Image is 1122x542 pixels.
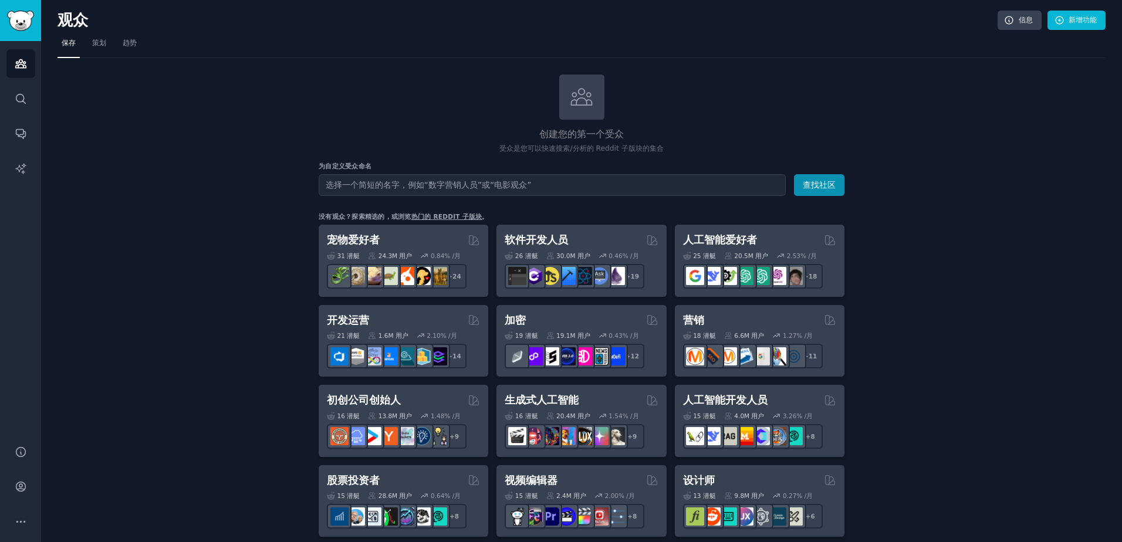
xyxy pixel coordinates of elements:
div: 1.48% /月 [431,412,461,420]
div: + [442,264,467,289]
img: Web3 的 [557,347,576,365]
img: iOS图形 [557,267,576,285]
div: + [620,504,644,529]
font: 26 潜艇 [515,252,538,260]
font: 4.0M 用户 [734,412,764,420]
img: aws_cdk [413,347,431,365]
div: + [798,264,823,289]
img: 摇摆交易 [413,507,431,526]
img: 学习设计 [768,507,786,526]
img: 在线营销 [785,347,803,365]
font: 15 潜艇 [337,492,360,500]
font: 9 [455,433,459,440]
font: 13 潜艇 [693,492,716,500]
font: 19 潜艇 [515,331,538,340]
div: 2.10% /月 [427,331,457,340]
h2: 初创公司创始人 [327,393,401,408]
font: 30.0M 用户 [556,252,590,260]
font: 16 潜艇 [515,412,538,420]
img: 抹布 [719,427,737,445]
button: 查找社区 [794,174,844,196]
font: 24 [452,273,461,280]
font: 6 [810,513,815,520]
font: 19 [630,273,639,280]
img: 夏普 [525,267,543,285]
div: 1.54% /月 [609,412,638,420]
font: 新增功能 [1069,15,1097,26]
img: 炼金药 [607,267,625,285]
img: LLMOP [768,427,786,445]
img: DevOps链接 [380,347,398,365]
img: 问计算机科学 [590,267,609,285]
img: ycombinator [380,427,398,445]
div: + [620,424,644,449]
img: chatgpt_prompts_ [752,267,770,285]
img: AI开发者社会 [785,427,803,445]
img: AWS_Certified_Experts [347,347,365,365]
div: 2.53% /月 [787,252,817,260]
font: 20.4M 用户 [556,412,590,420]
div: + [798,424,823,449]
img: 米斯特拉尔AI [735,427,753,445]
img: 加密新闻 [590,347,609,365]
img: 优酷视频 [590,507,609,526]
img: 埃斯塔克 [541,347,559,365]
img: SD福罗尔 [557,427,576,445]
div: + [620,264,644,289]
h2: 人工智能开发人员 [683,393,768,408]
span: 策划 [92,38,106,49]
font: 31 潜艇 [337,252,360,260]
img: 深度搜索 [702,267,721,285]
img: 谷歌广告 [752,347,770,365]
div: + [442,344,467,368]
img: 豹壁虎 [363,267,381,285]
font: 15 潜艇 [693,412,716,420]
img: 视频编辑器 [557,507,576,526]
img: 标志设计 [702,507,721,526]
h2: 生成式人工智能 [505,393,579,408]
a: 信息 [998,11,1042,31]
div: 0.27% /月 [783,492,813,500]
img: UI_Design [719,507,737,526]
img: 学习JavaScript [541,267,559,285]
font: 6.6M 用户 [734,331,764,340]
img: UX_Design [785,507,803,526]
img: Docker_DevOps [363,347,381,365]
font: 9 [633,433,637,440]
h2: 设计师 [683,473,715,488]
img: UXD设计 [735,507,753,526]
img: 人工智能视频 [508,427,526,445]
h2: 人工智能爱好者 [683,233,757,248]
img: GummySearch logo [7,11,34,31]
img: content_marketing [686,347,704,365]
img: 深梦 [541,427,559,445]
div: 0.46% /月 [609,252,638,260]
img: 软件 [508,267,526,285]
img: 询问营销 [719,347,737,365]
a: 新增功能 [1047,11,1106,31]
img: 股息 [330,507,349,526]
h2: 观众 [58,11,998,30]
span: 趋势 [123,38,137,49]
img: ETH金融 [508,347,526,365]
div: + [798,504,823,529]
img: 成长我的业务 [429,427,447,445]
font: 8 [455,513,459,520]
h2: 开发运营 [327,313,369,328]
h2: 加密 [505,313,526,328]
div: + [442,504,467,529]
img: 编辑 [525,507,543,526]
div: 2.00% /月 [605,492,635,500]
div: + [798,344,823,368]
div: 0.84% /月 [431,252,461,260]
a: 热门的 Reddit 子版块 [411,213,482,220]
div: 没有观众？探索精选的，或浏览 。 [319,212,489,221]
img: 犬种 [429,267,447,285]
img: 后期制作 [607,507,625,526]
img: 0x多边形 [525,347,543,365]
img: 球蟒 [347,267,365,285]
img: 深度搜索 [702,427,721,445]
font: 20.5M 用户 [734,252,768,260]
img: 朗链 [686,427,704,445]
font: 25 潜艇 [693,252,716,260]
